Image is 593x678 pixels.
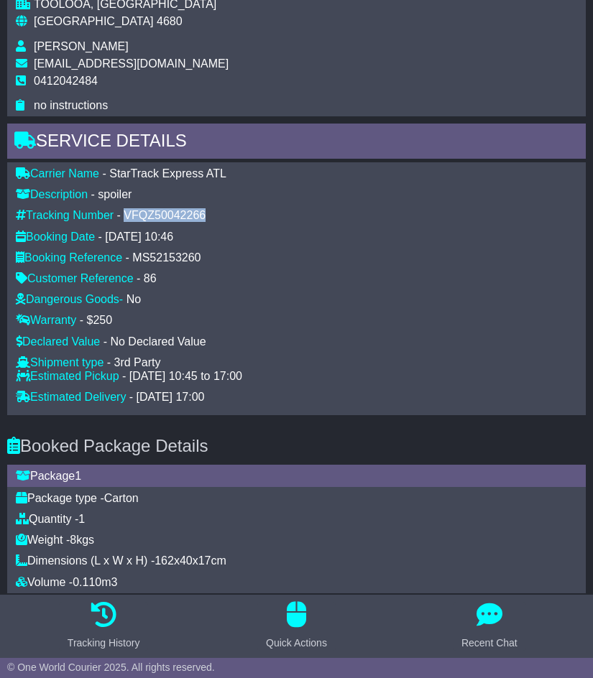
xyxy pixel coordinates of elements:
div: 86 [144,271,157,285]
div: VFQZ50042266 [124,208,206,222]
div: Booking Date [16,230,95,243]
div: Customer Reference [16,271,134,285]
div: Dangerous Goods [16,292,123,306]
div: Dimensions (L x W x H) - x x cm [16,554,577,567]
div: spoiler [98,187,132,201]
button: Quick Actions [257,602,336,651]
h3: Booked Package Details [7,437,586,455]
span: Carton [104,492,139,504]
span: no instructions [34,99,108,111]
div: Booking Reference [16,251,122,264]
div: StarTrack Express ATL [109,167,226,180]
span: - [107,356,111,369]
span: - [80,313,83,327]
span: [EMAIL_ADDRESS][DOMAIN_NAME] [34,57,229,70]
div: Estimated Pickup [16,369,119,383]
span: - [122,369,126,383]
div: Weight - kgs [16,533,577,547]
div: Quantity - [16,512,577,526]
span: 4680 [157,15,183,27]
div: Quick Actions [266,636,327,651]
div: Carrier Name [16,167,99,180]
span: 162 [155,554,174,567]
div: No Declared Value [110,335,206,348]
span: - [91,187,94,201]
span: 1 [78,513,85,525]
span: - [119,293,123,305]
div: MS52153260 [132,251,201,264]
span: - [129,390,133,404]
span: 3rd Party [114,356,161,368]
div: Volume - m3 [16,575,577,589]
span: 8 [70,534,76,546]
div: Description [16,187,88,201]
div: Recent Chat [461,636,518,651]
span: - [117,208,121,222]
div: $250 [87,313,113,327]
span: - [126,251,129,264]
div: [DATE] 10:45 to 17:00 [129,369,242,383]
span: 17 [198,554,211,567]
span: 0412042484 [34,75,98,87]
span: - [104,335,107,348]
span: - [98,230,102,243]
div: Declared Value [16,335,100,348]
div: Service Details [7,124,586,162]
span: 40 [180,554,193,567]
div: Package [9,469,584,483]
span: No [127,293,141,305]
span: 0.110 [73,576,101,588]
div: Estimated Delivery [16,390,126,404]
button: Tracking History [59,602,149,651]
div: [DATE] 17:00 [137,390,205,404]
span: [PERSON_NAME] [34,40,129,52]
div: Shipment type [16,356,104,369]
div: Warranty [16,313,76,327]
span: - [102,167,106,180]
span: [GEOGRAPHIC_DATA] [34,15,154,27]
div: [DATE] 10:46 [105,230,173,243]
div: Package type - [16,491,577,505]
span: © One World Courier 2025. All rights reserved. [7,661,215,673]
span: - [137,271,140,285]
div: Tracking History [68,636,140,651]
span: 1 [75,470,81,482]
div: Tracking Number [16,208,114,222]
button: Recent Chat [453,602,526,651]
